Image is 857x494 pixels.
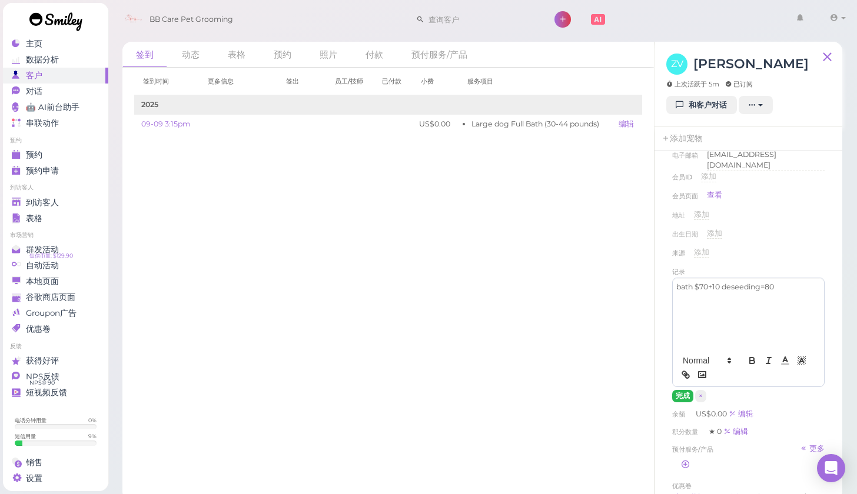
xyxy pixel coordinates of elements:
[26,458,42,468] span: 销售
[352,42,397,67] a: 付款
[471,119,604,129] li: Large dog Full Bath (30-44 pounds)
[26,198,59,208] span: 到访客人
[29,378,55,388] span: NPS® 90
[672,482,692,490] span: 优惠卷
[199,68,277,95] th: 更多信息
[459,68,612,95] th: 服务项目
[412,115,459,133] td: US$0.00
[150,3,233,36] span: BB Care Pet Grooming
[88,416,97,424] div: 0 %
[3,183,108,192] li: 到访客人
[26,473,42,483] span: 设置
[26,102,79,112] span: 🤖 AI前台助手
[3,305,108,321] a: Groupon广告
[26,308,77,318] span: Groupon广告
[88,432,97,440] div: 9 %
[800,443,825,455] a: 更多
[373,68,411,95] th: 已付款
[3,147,108,163] a: 预约
[666,96,737,115] a: 和客户对话
[26,245,59,255] span: 群发活动
[3,385,108,400] a: 短视频反馈
[672,190,698,206] span: 会员页面
[672,390,693,402] button: 完成
[168,42,213,67] a: 动态
[672,443,713,455] span: 预付服务/产品
[26,39,42,49] span: 主页
[701,172,716,181] span: 添加
[3,136,108,145] li: 预约
[725,79,753,89] span: 已订阅
[26,356,59,366] span: 获得好评
[122,42,167,68] a: 签到
[398,42,481,67] a: 预付服务/产品
[3,99,108,115] a: 🤖 AI前台助手
[15,432,36,440] div: 短信用量
[3,289,108,305] a: 谷歌商店页面
[3,115,108,131] a: 串联动作
[141,119,190,128] a: 09-09 3:15pm
[707,229,722,238] span: 添加
[29,251,73,261] span: 短信币量: $129.90
[26,324,51,334] span: 优惠卷
[3,52,108,68] a: 数据分析
[412,68,459,95] th: 小费
[676,282,821,292] p: bath $70+10 deseeding=80
[26,276,59,286] span: 本地页面
[3,195,108,211] a: 到访客人
[699,392,703,400] span: ×
[672,410,687,418] span: 余额
[424,10,539,29] input: 查询客户
[3,342,108,351] li: 反馈
[619,119,634,128] a: 编辑
[26,150,42,160] span: 预约
[696,409,729,418] span: US$0.00
[26,388,67,398] span: 短视频反馈
[3,231,108,239] li: 市场营销
[723,427,748,436] a: 编辑
[707,190,722,201] a: 查看
[3,369,108,385] a: NPS反馈 NPS® 90
[3,455,108,470] a: 销售
[3,470,108,486] a: 设置
[672,149,698,171] span: 电子邮箱
[672,171,692,190] span: 会员ID
[3,273,108,289] a: 本地页面
[26,261,59,271] span: 自动活动
[26,292,75,302] span: 谷歌商店页面
[3,321,108,337] a: 优惠卷
[672,428,700,436] span: 积分数量
[3,353,108,369] a: 获得好评
[134,68,200,95] th: 签到时间
[306,42,351,67] a: 照片
[817,454,845,482] div: Open Intercom Messenger
[695,390,706,402] button: ×
[3,258,108,273] a: 自动活动
[3,84,108,99] a: 对话
[655,126,710,151] a: 添加宠物
[666,79,719,89] span: 上次活跃于 5m
[26,213,42,223] span: 表格
[707,149,825,171] div: [EMAIL_ADDRESS][DOMAIN_NAME]
[672,209,685,228] span: 地址
[3,163,108,179] a: 预约申请
[326,68,374,95] th: 员工/技师
[26,71,42,81] span: 客户
[277,68,326,95] th: 签出
[3,36,108,52] a: 主页
[15,416,46,424] div: 电话分钟用量
[672,228,698,247] span: 出生日期
[141,100,158,109] b: 2025
[3,211,108,226] a: 表格
[672,247,685,266] span: 来源
[693,54,809,74] h3: [PERSON_NAME]
[26,118,59,128] span: 串联动作
[729,409,753,418] a: 编辑
[26,55,59,65] span: 数据分析
[214,42,259,67] a: 表格
[260,42,305,67] a: 预约
[3,68,108,84] a: 客户
[26,372,59,382] span: NPS反馈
